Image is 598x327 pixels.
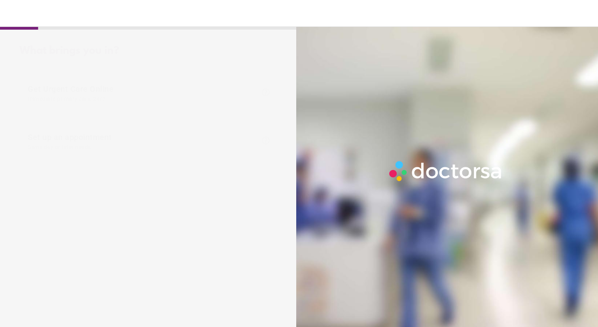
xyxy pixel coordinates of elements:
[261,87,271,97] span: help
[28,144,257,150] span: Same day or later needs
[386,158,505,184] img: Logo-Doctorsa-trans-White-partial-flat.png
[19,45,279,57] div: What brings you in?
[261,136,271,145] span: help
[28,96,257,102] span: Immediate primary care, 24/7
[28,132,257,150] span: Set up an appointment
[28,84,257,102] span: Get Urgent Care Online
